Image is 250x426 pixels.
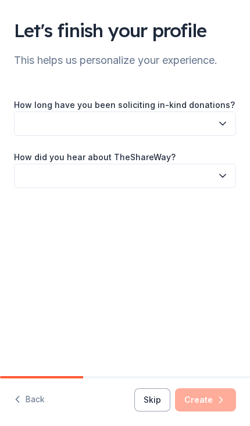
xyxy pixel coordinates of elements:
div: Let's finish your profile [14,19,236,42]
label: How did you hear about TheShareWay? [14,151,176,163]
label: How long have you been soliciting in-kind donations? [14,99,235,111]
button: Back [14,388,45,412]
div: This helps us personalize your experience. [14,51,236,70]
button: Skip [134,388,170,411]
